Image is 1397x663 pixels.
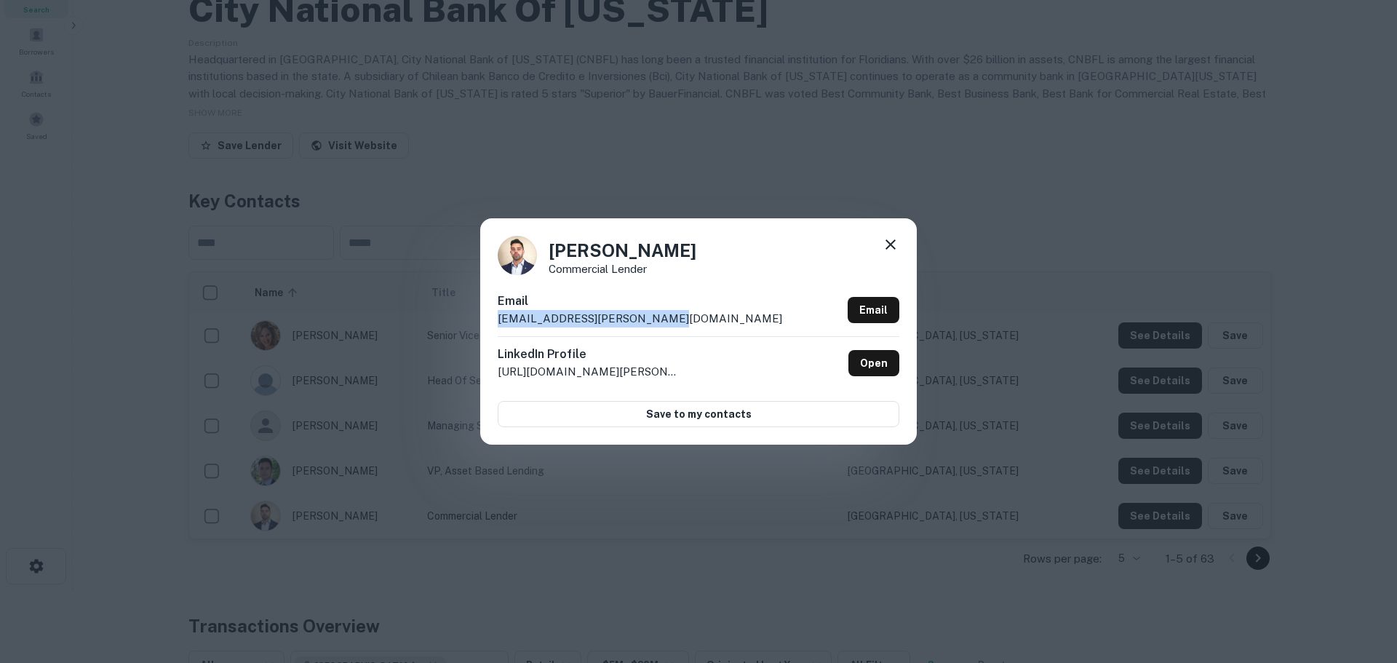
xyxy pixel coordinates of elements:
h6: Email [498,293,782,310]
img: 1699731040787 [498,236,537,275]
button: Save to my contacts [498,401,899,427]
h6: LinkedIn Profile [498,346,680,363]
p: [URL][DOMAIN_NAME][PERSON_NAME] [498,363,680,381]
a: Open [848,350,899,376]
iframe: Chat Widget [1324,547,1397,616]
h4: [PERSON_NAME] [549,237,696,263]
a: Email [848,297,899,323]
p: [EMAIL_ADDRESS][PERSON_NAME][DOMAIN_NAME] [498,310,782,327]
p: Commercial Lender [549,263,696,274]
